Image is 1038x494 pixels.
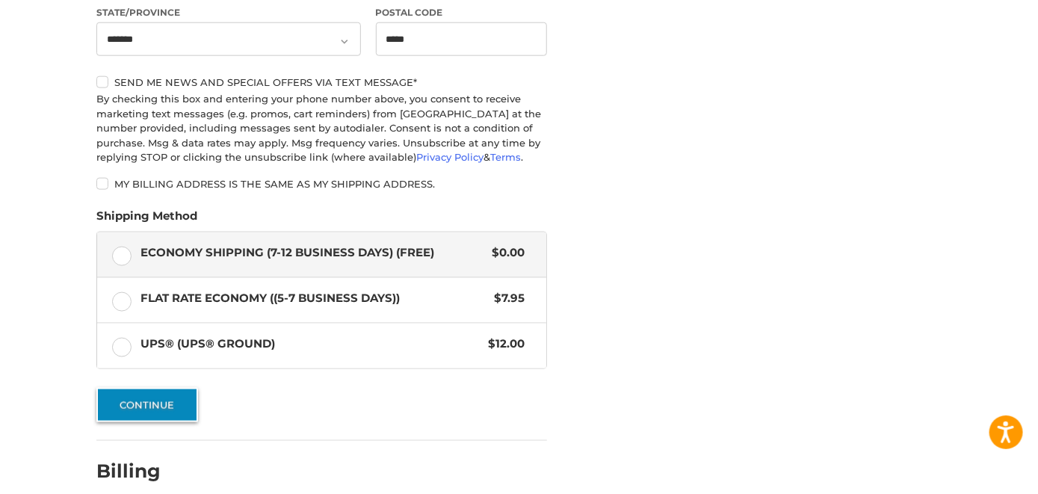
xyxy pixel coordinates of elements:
[96,92,547,165] div: By checking this box and entering your phone number above, you consent to receive marketing text ...
[486,290,525,307] span: $7.95
[141,336,481,353] span: UPS® (UPS® Ground)
[484,244,525,262] span: $0.00
[481,336,525,353] span: $12.00
[96,76,547,88] label: Send me news and special offers via text message*
[96,388,198,422] button: Continue
[141,244,485,262] span: Economy Shipping (7-12 Business Days) (Free)
[376,6,548,19] label: Postal Code
[96,178,547,190] label: My billing address is the same as my shipping address.
[96,460,184,484] h2: Billing
[416,151,484,163] a: Privacy Policy
[96,208,197,232] legend: Shipping Method
[96,6,361,19] label: State/Province
[141,290,487,307] span: Flat Rate Economy ((5-7 Business Days))
[490,151,521,163] a: Terms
